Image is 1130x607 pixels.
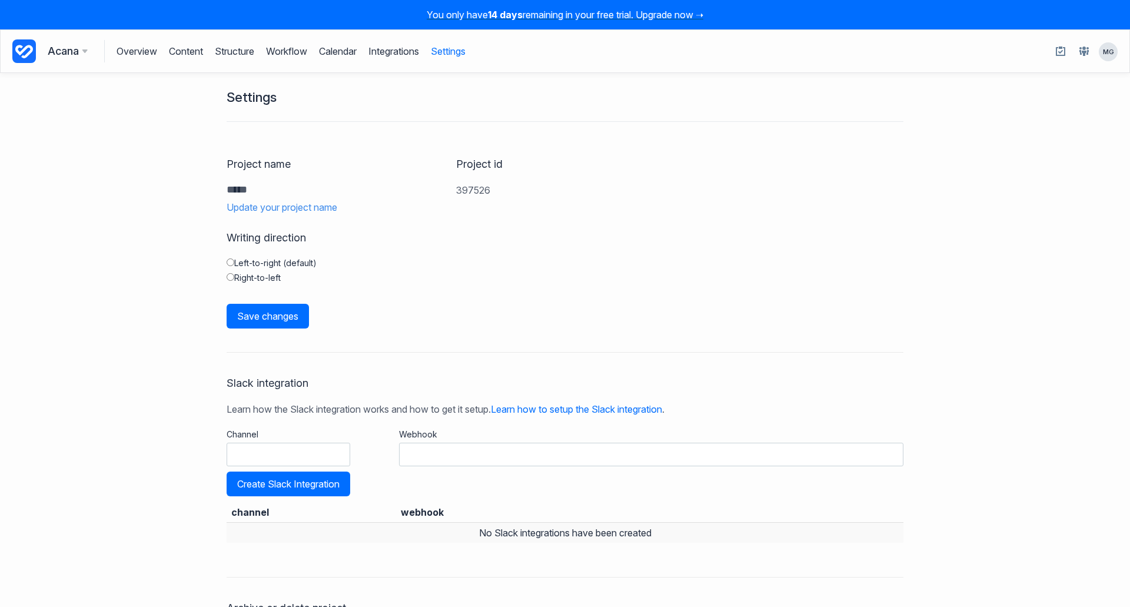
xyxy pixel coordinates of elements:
input: Left-to-right (default) [227,258,234,266]
label: Right-to-left [227,271,903,283]
button: Create Slack Integration [227,472,350,496]
th: webhook [396,502,847,522]
a: Integrations [368,40,419,62]
th: channel [227,502,396,522]
button: Acana [48,43,88,59]
td: No Slack integrations have been created [227,522,903,543]
h1: Settings [227,91,277,104]
h2: Project id [456,157,617,171]
a: Content [169,40,203,62]
span: MG [1099,42,1118,61]
strong: 14 days [488,9,523,21]
a: Learn how to setup the Slack integration [491,403,662,415]
a: Calendar [319,40,357,62]
a: Save changes [227,304,309,329]
a: Update your project name [227,201,444,213]
h2: Slack integration [227,376,903,390]
h2: Writing direction [227,231,903,245]
h2: Project name [227,157,444,171]
label: Channel [227,429,387,440]
a: Overview [117,40,157,62]
a: Settings [431,40,466,62]
button: MG [1098,42,1118,62]
p: Learn how the Slack integration works and how to get it setup. . [227,402,903,417]
input: Right-to-left [227,273,234,281]
p: 397526 [456,183,617,198]
label: Left-to-right (default) [227,257,903,268]
label: Webhook [399,429,904,440]
a: Workflow [266,40,307,62]
a: Structure [215,40,254,62]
